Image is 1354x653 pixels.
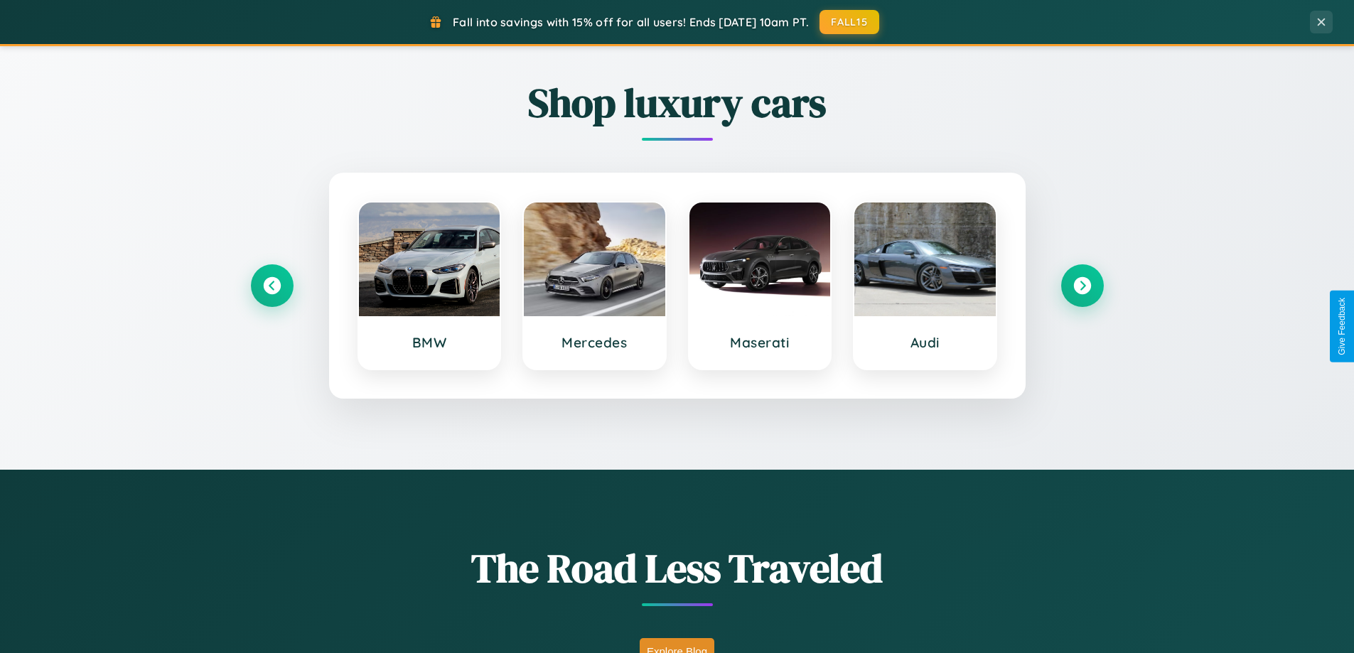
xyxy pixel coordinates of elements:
h2: Shop luxury cars [251,75,1104,130]
h3: Audi [869,334,982,351]
h3: Maserati [704,334,817,351]
button: FALL15 [820,10,879,34]
h3: Mercedes [538,334,651,351]
h3: BMW [373,334,486,351]
div: Give Feedback [1337,298,1347,355]
h1: The Road Less Traveled [251,541,1104,595]
span: Fall into savings with 15% off for all users! Ends [DATE] 10am PT. [453,15,809,29]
